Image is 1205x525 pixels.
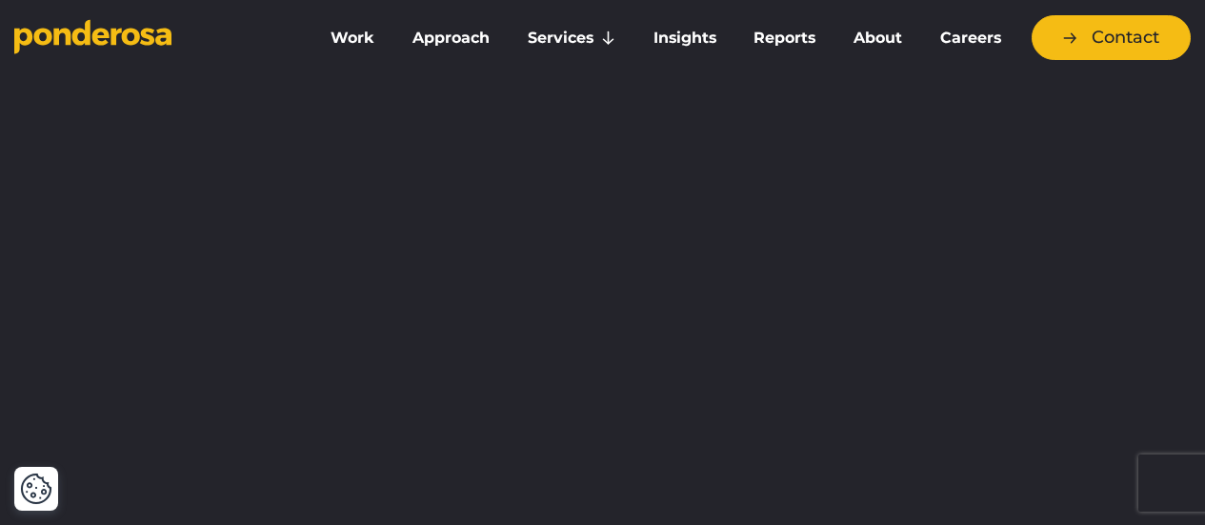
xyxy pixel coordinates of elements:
[638,18,732,58] a: Insights
[1032,15,1191,60] a: Contact
[739,18,832,58] a: Reports
[397,18,505,58] a: Approach
[20,473,52,505] button: Cookie Settings
[20,473,52,505] img: Revisit consent button
[925,18,1016,58] a: Careers
[838,18,917,58] a: About
[315,18,390,58] a: Work
[14,19,287,57] a: Go to homepage
[512,18,631,58] a: Services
